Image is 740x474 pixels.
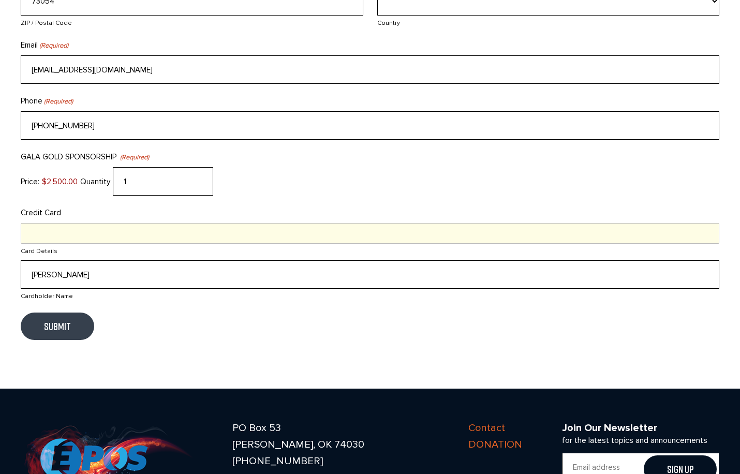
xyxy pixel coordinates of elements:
a: DONATION [468,438,522,450]
a: Contact [468,422,505,434]
label: Cardholder Name [21,289,719,301]
label: Credit Card [21,206,61,219]
label: Country [377,16,720,28]
p: for the latest topics and announcements [562,436,719,445]
span: (Required) [39,40,69,51]
span: Price: [21,177,39,186]
span: $2,500.00 [42,177,78,186]
span: GALA GOLD SPONSORSHIP [21,152,116,161]
label: Phone [21,95,73,107]
span: (Required) [120,152,150,163]
input: Quantity GALA GOLD SPONSORSHIP [113,167,213,196]
label: Card Details [21,244,719,256]
input: Submit [21,313,94,340]
span: (Required) [43,96,73,107]
iframe: Secure card payment input frame [26,229,714,238]
label: ZIP / Postal Code [21,16,363,28]
label: Email [21,39,68,51]
strong: Join Our Newsletter [562,422,657,434]
label: Quantity [80,177,110,186]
